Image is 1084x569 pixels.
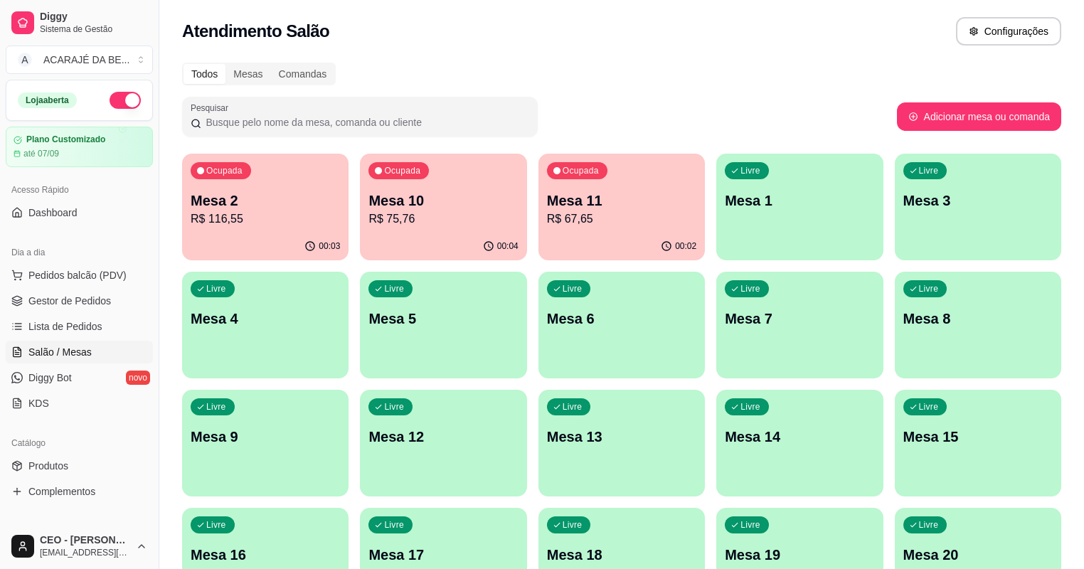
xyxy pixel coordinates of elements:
[547,545,696,565] p: Mesa 18
[182,154,349,260] button: OcupadaMesa 2R$ 116,5500:03
[206,165,243,176] p: Ocupada
[919,401,939,413] p: Livre
[740,283,760,294] p: Livre
[903,545,1053,565] p: Mesa 20
[28,206,78,220] span: Dashboard
[675,240,696,252] p: 00:02
[28,484,95,499] span: Complementos
[547,309,696,329] p: Mesa 6
[191,211,340,228] p: R$ 116,55
[384,519,404,531] p: Livre
[28,345,92,359] span: Salão / Mesas
[28,459,68,473] span: Produtos
[6,315,153,338] a: Lista de Pedidos
[563,519,583,531] p: Livre
[6,529,153,563] button: CEO - [PERSON_NAME][EMAIL_ADDRESS][DOMAIN_NAME]
[384,283,404,294] p: Livre
[191,191,340,211] p: Mesa 2
[6,127,153,167] a: Plano Customizadoaté 07/09
[368,427,518,447] p: Mesa 12
[6,289,153,312] a: Gestor de Pedidos
[384,165,420,176] p: Ocupada
[740,165,760,176] p: Livre
[182,390,349,496] button: LivreMesa 9
[725,427,874,447] p: Mesa 14
[716,272,883,378] button: LivreMesa 7
[6,179,153,201] div: Acesso Rápido
[368,191,518,211] p: Mesa 10
[895,272,1061,378] button: LivreMesa 8
[184,64,225,84] div: Todos
[40,534,130,547] span: CEO - [PERSON_NAME]
[547,211,696,228] p: R$ 67,65
[23,148,59,159] article: até 07/09
[538,390,705,496] button: LivreMesa 13
[182,272,349,378] button: LivreMesa 4
[725,545,874,565] p: Mesa 19
[547,427,696,447] p: Mesa 13
[919,519,939,531] p: Livre
[6,201,153,224] a: Dashboard
[28,319,102,334] span: Lista de Pedidos
[360,272,526,378] button: LivreMesa 5
[40,23,147,35] span: Sistema de Gestão
[563,401,583,413] p: Livre
[225,64,270,84] div: Mesas
[956,17,1061,46] button: Configurações
[6,392,153,415] a: KDS
[563,165,599,176] p: Ocupada
[6,454,153,477] a: Produtos
[740,401,760,413] p: Livre
[191,545,340,565] p: Mesa 16
[18,53,32,67] span: A
[191,102,233,114] label: Pesquisar
[903,191,1053,211] p: Mesa 3
[271,64,335,84] div: Comandas
[26,134,105,145] article: Plano Customizado
[40,547,130,558] span: [EMAIL_ADDRESS][DOMAIN_NAME]
[360,154,526,260] button: OcupadaMesa 10R$ 75,7600:04
[43,53,129,67] div: ACARAJÉ DA BE ...
[368,211,518,228] p: R$ 75,76
[18,92,77,108] div: Loja aberta
[206,401,226,413] p: Livre
[6,366,153,389] a: Diggy Botnovo
[206,283,226,294] p: Livre
[6,6,153,40] a: DiggySistema de Gestão
[903,427,1053,447] p: Mesa 15
[895,390,1061,496] button: LivreMesa 15
[360,390,526,496] button: LivreMesa 12
[191,309,340,329] p: Mesa 4
[368,309,518,329] p: Mesa 5
[384,401,404,413] p: Livre
[725,309,874,329] p: Mesa 7
[497,240,519,252] p: 00:04
[182,20,329,43] h2: Atendimento Salão
[903,309,1053,329] p: Mesa 8
[40,11,147,23] span: Diggy
[28,294,111,308] span: Gestor de Pedidos
[919,283,939,294] p: Livre
[897,102,1061,131] button: Adicionar mesa ou comanda
[6,341,153,363] a: Salão / Mesas
[716,390,883,496] button: LivreMesa 14
[110,92,141,109] button: Alterar Status
[6,480,153,503] a: Complementos
[6,46,153,74] button: Select a team
[191,427,340,447] p: Mesa 9
[6,432,153,454] div: Catálogo
[725,191,874,211] p: Mesa 1
[547,191,696,211] p: Mesa 11
[740,519,760,531] p: Livre
[538,272,705,378] button: LivreMesa 6
[716,154,883,260] button: LivreMesa 1
[206,519,226,531] p: Livre
[28,396,49,410] span: KDS
[919,165,939,176] p: Livre
[201,115,529,129] input: Pesquisar
[6,264,153,287] button: Pedidos balcão (PDV)
[895,154,1061,260] button: LivreMesa 3
[538,154,705,260] button: OcupadaMesa 11R$ 67,6500:02
[6,241,153,264] div: Dia a dia
[28,268,127,282] span: Pedidos balcão (PDV)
